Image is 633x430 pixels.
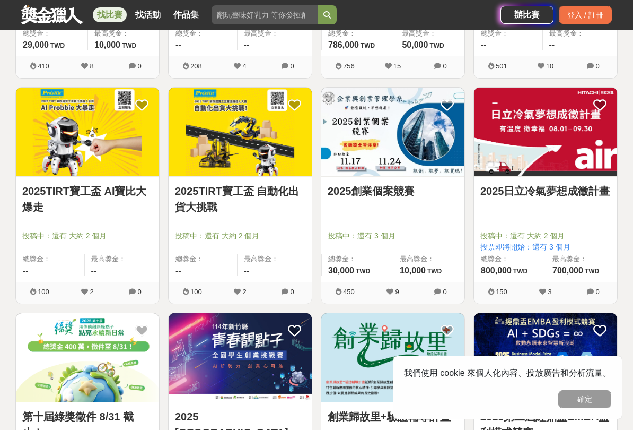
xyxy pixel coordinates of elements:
[242,288,246,296] span: 2
[395,288,399,296] span: 9
[480,230,611,242] span: 投稿中：還有 大約 2 個月
[427,268,442,275] span: TWD
[474,88,617,177] a: Cover Image
[328,28,389,39] span: 總獎金：
[90,288,93,296] span: 2
[91,254,153,264] span: 最高獎金：
[585,268,599,275] span: TWD
[328,409,458,425] a: 創業歸故里+驗證輔導計畫
[175,266,181,275] span: --
[169,7,203,22] a: 作品集
[402,40,428,49] span: 50,000
[328,266,354,275] span: 30,000
[90,62,93,70] span: 8
[595,62,599,70] span: 0
[404,368,611,377] span: 我們使用 cookie 來個人化內容、投放廣告和分析流量。
[548,288,551,296] span: 3
[328,40,359,49] span: 786,000
[212,5,318,24] input: 翻玩臺味好乳力 等你發揮創意！
[137,62,141,70] span: 0
[244,266,250,275] span: --
[175,40,181,49] span: --
[290,288,294,296] span: 0
[480,242,611,253] span: 投票即將開始：還有 3 個月
[481,266,512,275] span: 800,000
[496,288,507,296] span: 150
[175,230,305,242] span: 投稿中：還有 大約 2 個月
[242,62,246,70] span: 4
[321,313,464,402] img: Cover Image
[190,288,202,296] span: 100
[94,28,153,39] span: 最高獎金：
[175,254,231,264] span: 總獎金：
[552,266,583,275] span: 700,000
[190,62,202,70] span: 208
[169,88,312,177] a: Cover Image
[94,40,120,49] span: 10,000
[175,28,231,39] span: 總獎金：
[131,7,165,22] a: 找活動
[500,6,553,24] a: 辦比賽
[22,183,153,215] a: 2025TIRT寶工盃 AI寶比大爆走
[480,183,611,199] a: 2025日立冷氣夢想成徵計畫
[137,288,141,296] span: 0
[169,88,312,176] img: Cover Image
[169,313,312,402] img: Cover Image
[429,42,444,49] span: TWD
[443,62,446,70] span: 0
[244,40,250,49] span: --
[496,62,507,70] span: 501
[549,28,611,39] span: 最高獎金：
[400,266,426,275] span: 10,000
[513,268,527,275] span: TWD
[244,28,306,39] span: 最高獎金：
[16,88,159,177] a: Cover Image
[175,183,305,215] a: 2025TIRT寶工盃 自動化出貨大挑戰
[595,288,599,296] span: 0
[23,254,78,264] span: 總獎金：
[549,40,555,49] span: --
[16,313,159,402] img: Cover Image
[481,40,487,49] span: --
[321,88,464,177] a: Cover Image
[23,28,81,39] span: 總獎金：
[38,288,49,296] span: 100
[328,183,458,199] a: 2025創業個案競賽
[474,88,617,176] img: Cover Image
[552,254,611,264] span: 最高獎金：
[559,6,612,24] div: 登入 / 註冊
[343,62,355,70] span: 756
[546,62,553,70] span: 10
[38,62,49,70] span: 410
[290,62,294,70] span: 0
[343,288,355,296] span: 450
[443,288,446,296] span: 0
[400,254,458,264] span: 最高獎金：
[328,230,458,242] span: 投稿中：還有 3 個月
[22,230,153,242] span: 投稿中：還有 大約 2 個月
[321,88,464,176] img: Cover Image
[23,266,29,275] span: --
[328,254,386,264] span: 總獎金：
[481,28,536,39] span: 總獎金：
[474,313,617,402] img: Cover Image
[16,88,159,176] img: Cover Image
[244,254,306,264] span: 最高獎金：
[481,254,539,264] span: 總獎金：
[393,62,401,70] span: 15
[558,390,611,408] button: 確定
[361,42,375,49] span: TWD
[93,7,127,22] a: 找比賽
[50,42,65,49] span: TWD
[402,28,458,39] span: 最高獎金：
[91,266,97,275] span: --
[356,268,370,275] span: TWD
[23,40,49,49] span: 29,000
[122,42,136,49] span: TWD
